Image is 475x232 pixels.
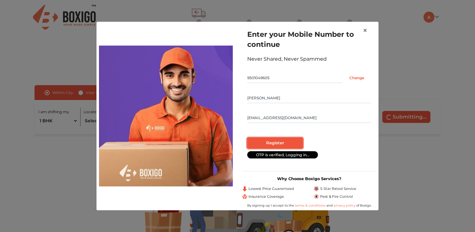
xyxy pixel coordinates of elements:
[247,29,371,49] h1: Enter your Mobile Number to continue
[248,186,294,191] span: Lowest Price Guaranteed
[248,194,284,199] span: Insurance Coverage
[247,73,342,83] input: Mobile No
[247,151,318,158] div: OTP is verified, Logging in...
[320,186,356,191] span: 5 Star Rated Service
[295,203,326,207] a: terms & conditions
[363,26,367,35] span: ×
[247,93,371,103] input: Your Name
[247,138,303,148] input: Register
[320,194,353,199] span: Pest & Fire Control
[247,55,371,63] div: Never Shared, Never Spammed
[333,203,356,207] a: privacy policy
[342,73,371,83] input: Change
[242,176,376,181] h3: Why Choose Boxigo Services?
[242,203,376,208] div: By signing up I accept to the and of Boxigo
[247,113,371,123] input: Email Id
[99,46,233,186] img: relocation-img
[358,22,372,39] button: Close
